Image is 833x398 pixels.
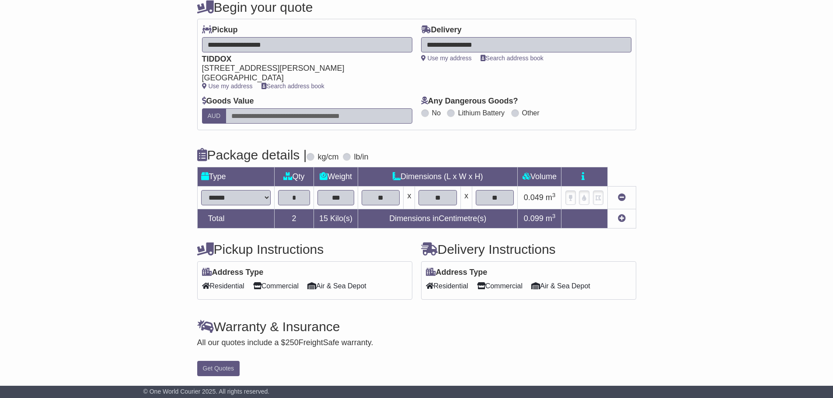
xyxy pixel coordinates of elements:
td: Qty [274,167,314,186]
button: Get Quotes [197,361,240,376]
label: Other [522,109,540,117]
h4: Pickup Instructions [197,242,412,256]
label: Goods Value [202,97,254,106]
label: Any Dangerous Goods? [421,97,518,106]
span: m [546,214,556,223]
label: Lithium Battery [458,109,505,117]
span: Residential [426,279,468,293]
td: Weight [314,167,358,186]
label: No [432,109,441,117]
a: Use my address [202,83,253,90]
a: Search address book [481,55,544,62]
label: Address Type [426,268,488,277]
a: Remove this item [618,193,626,202]
td: x [460,186,472,209]
span: 0.049 [524,193,544,202]
a: Use my address [421,55,472,62]
span: Air & Sea Depot [531,279,590,293]
div: All our quotes include a $ FreightSafe warranty. [197,338,636,348]
h4: Warranty & Insurance [197,319,636,334]
span: Residential [202,279,244,293]
a: Add new item [618,214,626,223]
sup: 3 [552,213,556,219]
td: Dimensions in Centimetre(s) [358,209,517,228]
a: Search address book [261,83,324,90]
div: [GEOGRAPHIC_DATA] [202,73,404,83]
span: 15 [319,214,328,223]
span: 250 [286,338,299,347]
span: © One World Courier 2025. All rights reserved. [143,388,270,395]
h4: Delivery Instructions [421,242,636,256]
div: [STREET_ADDRESS][PERSON_NAME] [202,64,404,73]
span: Air & Sea Depot [307,279,366,293]
span: 0.099 [524,214,544,223]
td: Volume [518,167,561,186]
td: Dimensions (L x W x H) [358,167,517,186]
span: Commercial [477,279,523,293]
label: lb/in [354,152,368,162]
h4: Package details | [197,148,307,162]
label: Pickup [202,25,238,35]
span: m [546,193,556,202]
span: Commercial [253,279,299,293]
label: kg/cm [317,152,338,162]
div: TIDDOX [202,55,404,64]
td: x [404,186,415,209]
td: Kilo(s) [314,209,358,228]
sup: 3 [552,192,556,198]
td: Type [197,167,274,186]
label: Address Type [202,268,264,277]
td: Total [197,209,274,228]
td: 2 [274,209,314,228]
label: Delivery [421,25,462,35]
label: AUD [202,108,227,124]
